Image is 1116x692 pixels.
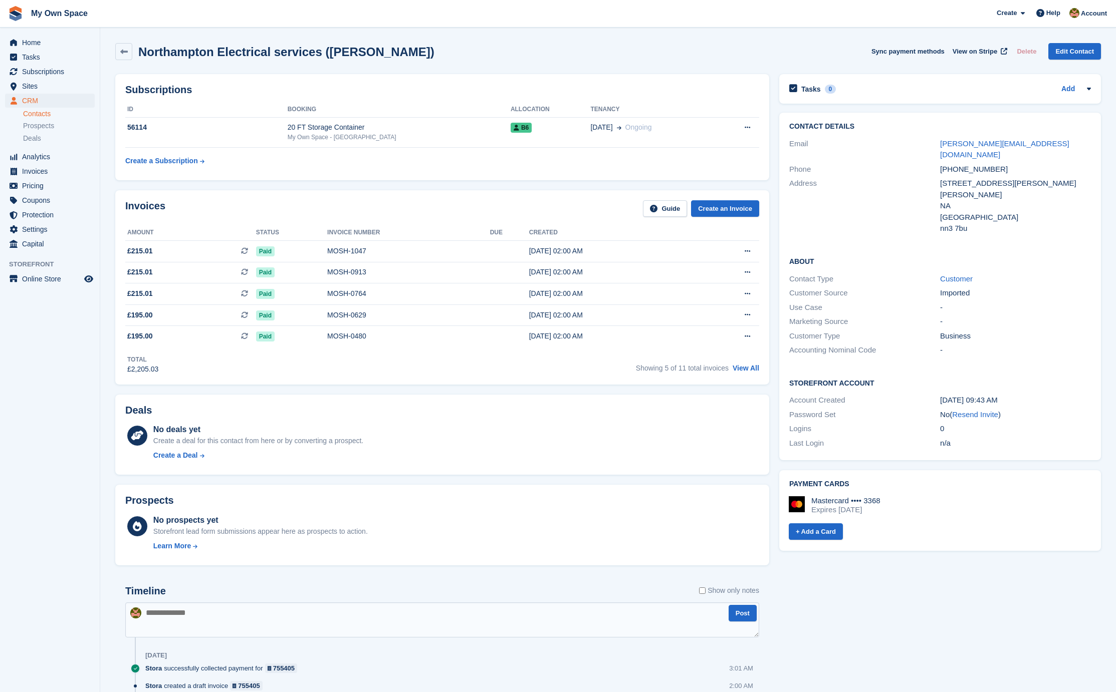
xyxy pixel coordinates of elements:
div: MOSH-0629 [327,310,490,320]
div: [PHONE_NUMBER] [940,164,1091,175]
div: - [940,316,1091,327]
a: menu [5,50,95,64]
span: £195.00 [127,331,153,341]
span: Analytics [22,150,82,164]
h2: Deals [125,405,152,416]
div: Expires [DATE] [811,505,880,514]
span: Capital [22,237,82,251]
a: + Add a Card [789,523,843,540]
div: [DATE] 09:43 AM [940,395,1091,406]
div: Use Case [789,302,940,313]
div: Mastercard •••• 3368 [811,496,880,505]
span: Paid [256,246,275,256]
div: successfully collected payment for [145,663,302,673]
div: - [940,302,1091,313]
span: Deals [23,134,41,143]
a: Guide [643,200,687,217]
div: - [940,344,1091,356]
div: 20 FT Storage Container [288,122,511,133]
span: Create [997,8,1017,18]
a: menu [5,94,95,108]
th: Invoice number [327,225,490,241]
div: Customer Type [789,330,940,342]
h2: Payment cards [789,480,1091,488]
div: NA [940,200,1091,212]
span: Coupons [22,193,82,207]
div: Last Login [789,438,940,449]
span: Subscriptions [22,65,82,79]
a: Deals [23,133,95,144]
span: Paid [256,267,275,277]
span: B6 [511,123,532,133]
span: CRM [22,94,82,108]
div: 3:01 AM [729,663,753,673]
span: £215.01 [127,267,153,277]
div: No prospects yet [153,514,368,526]
div: Total [127,355,158,364]
h2: Timeline [125,585,166,597]
h2: Prospects [125,495,174,506]
h2: Subscriptions [125,84,759,96]
a: Create a Subscription [125,152,204,170]
span: Protection [22,208,82,222]
th: Created [529,225,695,241]
div: MOSH-0913 [327,267,490,277]
img: Mastercard Logo [789,496,805,512]
img: Keely Collin [130,607,141,618]
div: 755405 [273,663,295,673]
a: Contacts [23,109,95,119]
div: [STREET_ADDRESS][PERSON_NAME][PERSON_NAME] [940,178,1091,200]
div: Phone [789,164,940,175]
a: menu [5,222,95,236]
a: [PERSON_NAME][EMAIL_ADDRESS][DOMAIN_NAME] [940,139,1069,159]
div: My Own Space - [GEOGRAPHIC_DATA] [288,133,511,142]
div: Create a deal for this contact from here or by converting a prospect. [153,436,363,446]
span: Settings [22,222,82,236]
div: Imported [940,287,1091,299]
a: Resend Invite [952,410,998,419]
span: Help [1046,8,1060,18]
h2: Tasks [801,85,821,94]
div: 0 [825,85,836,94]
div: [DATE] 02:00 AM [529,288,695,299]
a: menu [5,65,95,79]
span: Account [1081,9,1107,19]
div: [DATE] 02:00 AM [529,310,695,320]
a: My Own Space [27,5,92,22]
a: menu [5,179,95,193]
th: Due [490,225,529,241]
img: Keely Collin [1069,8,1079,18]
th: Amount [125,225,256,241]
img: stora-icon-8386f47178a22dfd0bd8f6a31ec36ba5ce8667c1dd55bd0f319d3a0aa187defe.svg [8,6,23,21]
div: Address [789,178,940,234]
a: Edit Contact [1048,43,1101,60]
a: Create a Deal [153,450,363,461]
span: Paid [256,310,275,320]
span: [DATE] [590,122,612,133]
div: [DATE] [145,651,167,659]
h2: Storefront Account [789,378,1091,388]
button: Post [729,605,757,621]
span: Prospects [23,121,54,131]
a: menu [5,272,95,286]
div: created a draft invoice [145,681,268,690]
div: Create a Deal [153,450,198,461]
span: Ongoing [625,123,652,131]
div: MOSH-1047 [327,246,490,256]
a: Add [1061,84,1075,95]
th: ID [125,102,288,118]
div: nn3 7bu [940,223,1091,234]
div: [DATE] 02:00 AM [529,246,695,256]
div: [GEOGRAPHIC_DATA] [940,212,1091,223]
div: Logins [789,423,940,435]
div: 56114 [125,122,288,133]
span: £215.01 [127,246,153,256]
a: View All [733,364,759,372]
span: Online Store [22,272,82,286]
th: Booking [288,102,511,118]
a: Learn More [153,541,368,551]
span: View on Stripe [953,47,997,57]
span: £215.01 [127,288,153,299]
div: 0 [940,423,1091,435]
div: Storefront lead form submissions appear here as prospects to action. [153,526,368,537]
